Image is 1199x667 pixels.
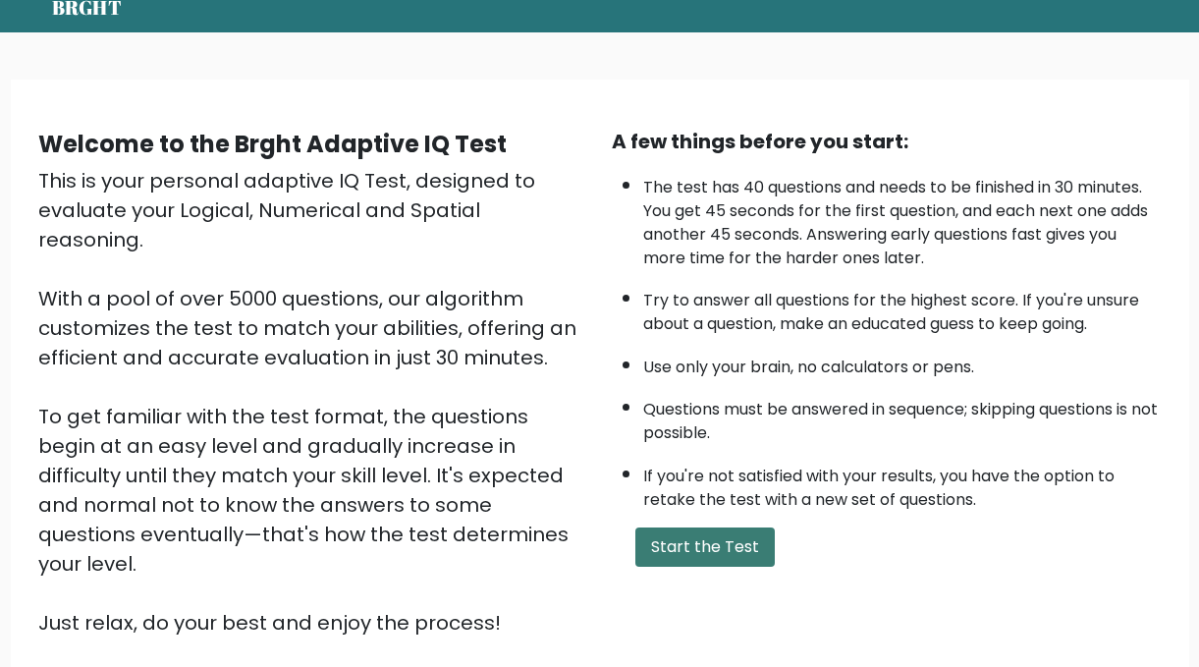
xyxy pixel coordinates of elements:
[38,166,588,638] div: This is your personal adaptive IQ Test, designed to evaluate your Logical, Numerical and Spatial ...
[635,528,775,567] button: Start the Test
[643,279,1162,336] li: Try to answer all questions for the highest score. If you're unsure about a question, make an edu...
[38,128,507,160] b: Welcome to the Brght Adaptive IQ Test
[612,127,1162,156] div: A few things before you start:
[643,388,1162,445] li: Questions must be answered in sequence; skipping questions is not possible.
[643,455,1162,512] li: If you're not satisfied with your results, you have the option to retake the test with a new set ...
[643,346,1162,379] li: Use only your brain, no calculators or pens.
[643,166,1162,270] li: The test has 40 questions and needs to be finished in 30 minutes. You get 45 seconds for the firs...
